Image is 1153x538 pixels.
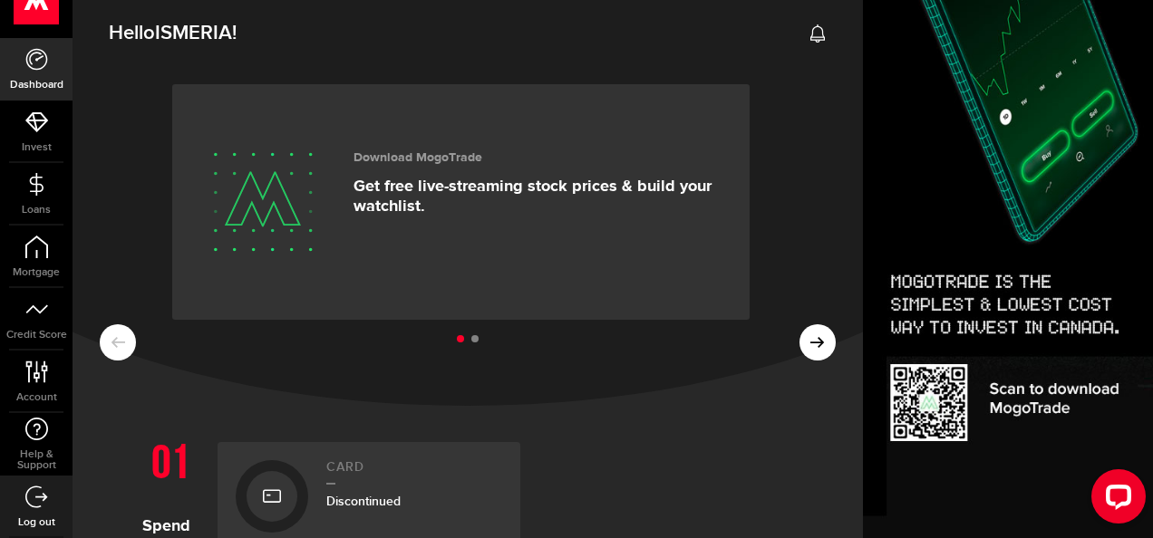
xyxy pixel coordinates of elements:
span: Hello ! [109,14,237,53]
span: Discontinued [326,494,401,509]
span: ISMERIA [155,21,232,45]
iframe: LiveChat chat widget [1077,462,1153,538]
p: Get free live-streaming stock prices & build your watchlist. [354,177,722,216]
h3: Download MogoTrade [354,150,722,166]
a: Download MogoTrade Get free live-streaming stock prices & build your watchlist. [172,84,750,320]
h2: Card [326,460,502,485]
